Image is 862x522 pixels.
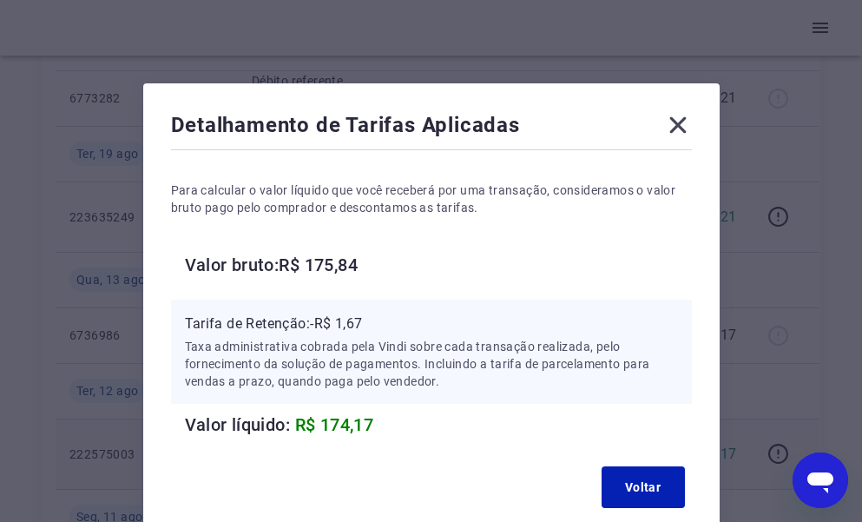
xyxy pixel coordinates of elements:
p: Tarifa de Retenção: -R$ 1,67 [185,314,678,334]
h6: Valor bruto: R$ 175,84 [185,251,692,279]
p: Taxa administrativa cobrada pela Vindi sobre cada transação realizada, pelo fornecimento da soluç... [185,338,678,390]
div: Detalhamento de Tarifas Aplicadas [171,111,692,146]
span: R$ 174,17 [295,414,374,435]
iframe: Botão para abrir a janela de mensagens [793,453,848,508]
p: Para calcular o valor líquido que você receberá por uma transação, consideramos o valor bruto pag... [171,182,692,216]
button: Voltar [602,466,685,508]
h6: Valor líquido: [185,411,692,439]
